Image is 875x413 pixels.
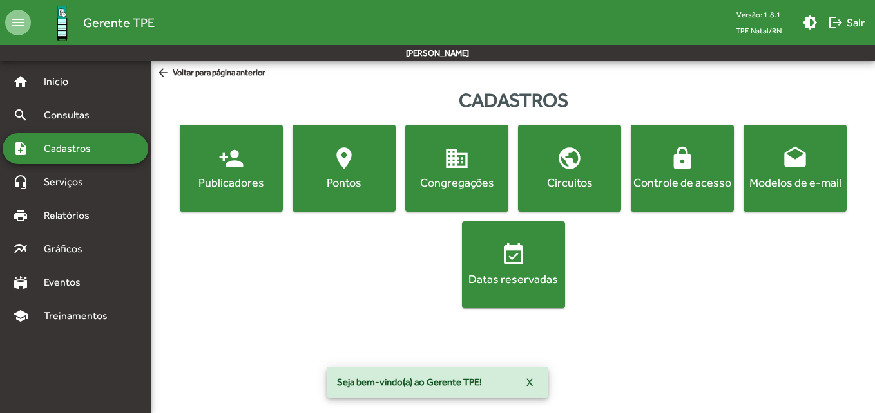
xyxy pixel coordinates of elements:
mat-icon: print [13,208,28,223]
button: Controle de acesso [631,125,734,212]
mat-icon: lock [669,145,695,171]
span: Início [36,74,87,89]
div: Congregações [408,174,506,190]
mat-icon: home [13,74,28,89]
a: Gerente TPE [31,2,155,44]
button: Sair [823,11,870,34]
span: Seja bem-vindo(a) ao Gerente TPE! [337,376,482,389]
span: Serviços [36,174,101,190]
mat-icon: drafts [782,145,808,171]
mat-icon: note_add [13,141,28,156]
span: Voltar para página anterior [157,66,265,80]
span: Eventos [36,275,98,290]
div: Datas reservadas [465,271,562,287]
mat-icon: person_add [218,145,244,171]
div: Modelos de e-mail [746,174,844,190]
mat-icon: brightness_medium [802,15,818,30]
div: Versão: 1.8.1 [726,6,792,23]
mat-icon: location_on [331,145,357,171]
button: X [516,371,543,394]
span: Sair [828,11,865,34]
span: Gráficos [36,241,100,257]
span: Gerente TPE [83,12,155,33]
button: Modelos de e-mail [744,125,847,212]
mat-icon: event_available [501,242,526,268]
mat-icon: menu [5,10,31,35]
img: Logo [41,2,83,44]
div: Circuitos [521,174,619,190]
button: Datas reservadas [462,221,565,308]
button: Publicadores [180,125,283,212]
mat-icon: headset_mic [13,174,28,190]
span: Relatórios [36,208,106,223]
mat-icon: search [13,107,28,123]
div: Pontos [295,174,393,190]
div: Controle de acesso [633,174,731,190]
mat-icon: multiline_chart [13,241,28,257]
mat-icon: domain [444,145,470,171]
mat-icon: logout [828,15,843,30]
span: TPE Natal/RN [726,23,792,39]
button: Pontos [293,125,396,212]
button: Congregações [405,125,508,212]
mat-icon: stadium [13,275,28,290]
span: Treinamentos [36,308,123,324]
button: Circuitos [518,125,621,212]
span: Consultas [36,107,106,123]
mat-icon: public [557,145,582,171]
span: Cadastros [36,141,108,156]
mat-icon: school [13,308,28,324]
div: Publicadores [182,174,280,190]
mat-icon: arrow_back [157,66,173,80]
span: X [526,371,533,394]
div: Cadastros [151,86,875,115]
